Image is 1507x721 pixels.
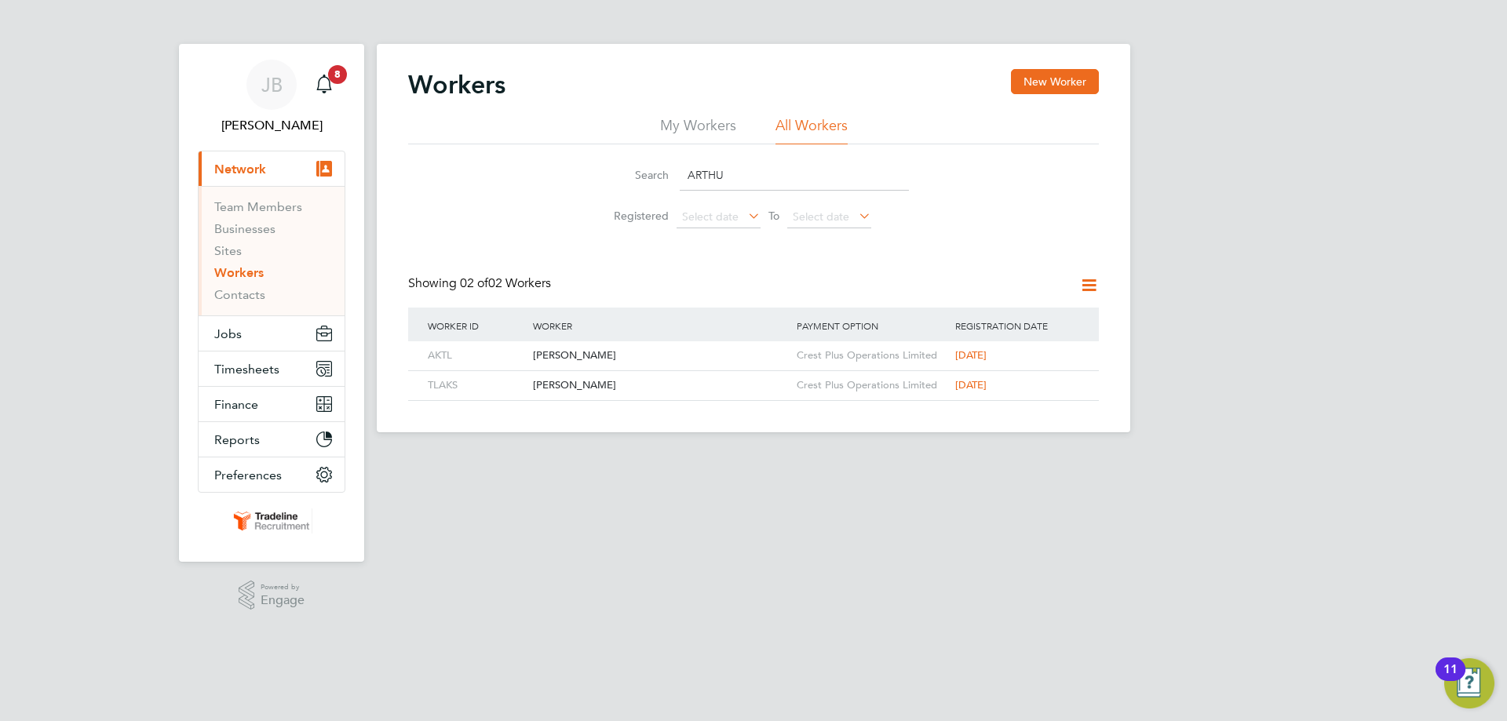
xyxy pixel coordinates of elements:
[198,60,345,135] a: JB[PERSON_NAME]
[955,348,987,362] span: [DATE]
[239,581,305,610] a: Powered byEngage
[424,340,1083,354] a: AKTL[PERSON_NAME]Crest Plus Operations Limited[DATE]
[955,378,987,391] span: [DATE]
[214,221,275,236] a: Businesses
[424,371,529,400] div: TLAKS
[214,287,265,302] a: Contacts
[529,371,793,400] div: [PERSON_NAME]
[231,508,312,533] img: tradelinerecruitment-logo-retina.png
[199,351,345,386] button: Timesheets
[199,422,345,457] button: Reports
[199,387,345,421] button: Finance
[214,432,260,447] span: Reports
[529,308,793,344] div: Worker
[775,116,848,144] li: All Workers
[199,186,345,315] div: Network
[199,151,345,186] button: Network
[214,162,266,177] span: Network
[214,199,302,214] a: Team Members
[682,209,739,224] span: Select date
[793,209,849,224] span: Select date
[424,308,529,344] div: Worker ID
[660,116,736,144] li: My Workers
[424,341,529,370] div: AKTL
[1011,69,1099,94] button: New Worker
[179,44,364,562] nav: Main navigation
[424,370,1083,384] a: TLAKS[PERSON_NAME]Crest Plus Operations Limited[DATE]
[764,206,784,226] span: To
[598,168,669,182] label: Search
[198,508,345,533] a: Go to home page
[529,341,793,370] div: [PERSON_NAME]
[408,275,554,292] div: Showing
[214,243,242,258] a: Sites
[1443,669,1458,690] div: 11
[214,397,258,412] span: Finance
[460,275,551,291] span: 02 Workers
[214,326,242,341] span: Jobs
[460,275,488,291] span: 02 of
[793,308,951,344] div: Payment Option
[199,316,345,351] button: Jobs
[261,581,305,594] span: Powered by
[214,362,279,377] span: Timesheets
[598,209,669,223] label: Registered
[1444,658,1494,708] button: Open Resource Center, 11 new notifications
[793,371,951,400] div: Crest Plus Operations Limited
[199,457,345,492] button: Preferences
[261,594,305,607] span: Engage
[328,65,347,84] span: 8
[214,468,282,482] span: Preferences
[951,308,1083,344] div: Registration Date
[198,116,345,135] span: Jake Blackwood
[793,341,951,370] div: Crest Plus Operations Limited
[214,265,264,280] a: Workers
[680,160,909,191] input: Name, email or phone number
[308,60,340,110] a: 8
[261,75,283,95] span: JB
[408,69,505,100] h2: Workers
